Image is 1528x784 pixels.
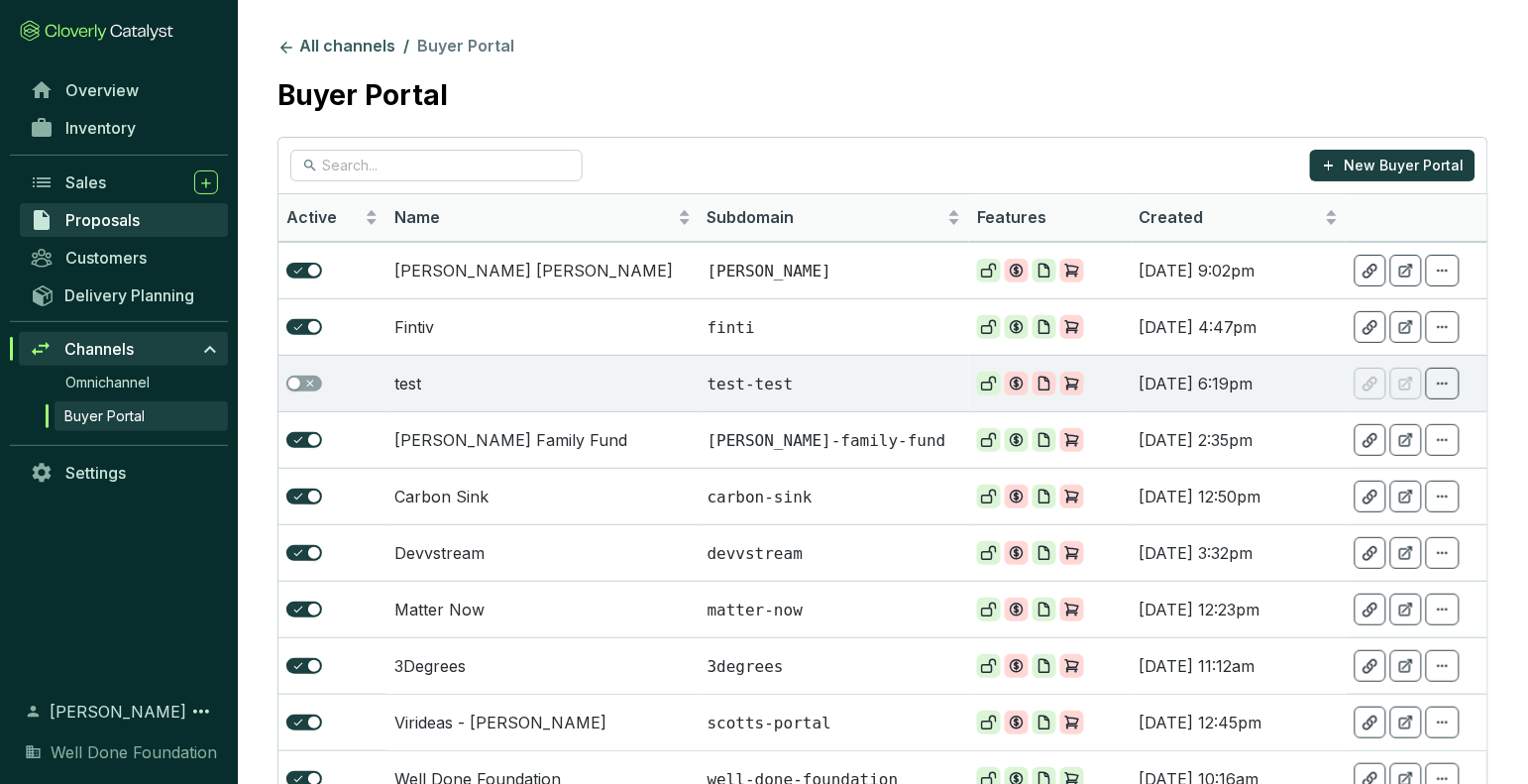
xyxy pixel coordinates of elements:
[969,194,1131,243] th: Features
[20,456,228,490] a: Settings
[20,166,228,199] a: Sales
[386,242,700,298] td: [PERSON_NAME] [PERSON_NAME]
[1132,468,1348,524] td: [DATE] 12:50pm
[1132,194,1348,243] th: Created
[64,339,134,359] span: Channels
[20,279,228,311] a: Delivery Planning
[386,468,700,524] td: Carbon Sink
[55,368,228,397] a: Omnichannel
[708,543,961,565] p: devvstream
[708,600,961,621] p: matter-now
[1132,298,1348,355] td: [DATE] 4:47pm
[708,713,961,734] p: scotts-portal
[708,317,961,339] p: finti
[708,261,961,282] p: [PERSON_NAME]
[65,172,106,192] span: Sales
[386,581,700,637] td: Matter Now
[277,79,448,113] h1: Buyer Portal
[1132,411,1348,468] td: [DATE] 2:35pm
[20,73,228,107] a: Overview
[700,194,969,243] th: Subdomain
[708,656,961,678] p: 3degrees
[708,487,961,508] p: carbon-sink
[386,411,700,468] td: [PERSON_NAME] Family Fund
[1132,524,1348,581] td: [DATE] 3:32pm
[64,406,145,426] span: Buyer Portal
[386,355,700,411] td: test
[65,463,126,483] span: Settings
[20,111,228,145] a: Inventory
[51,740,217,764] span: Well Done Foundation
[386,194,700,243] th: Name
[65,373,150,392] span: Omnichannel
[65,118,136,138] span: Inventory
[273,36,399,59] a: All channels
[1132,242,1348,298] td: [DATE] 9:02pm
[1132,581,1348,637] td: [DATE] 12:23pm
[286,207,361,229] span: Active
[708,374,961,395] p: test-test
[19,332,228,366] a: Channels
[1132,694,1348,750] td: [DATE] 12:45pm
[65,80,139,100] span: Overview
[394,207,674,229] span: Name
[386,637,700,694] td: 3Degrees
[1132,355,1348,411] td: [DATE] 6:19pm
[1140,207,1322,229] span: Created
[708,430,961,452] p: [PERSON_NAME]-family-fund
[403,36,409,59] li: /
[50,700,186,724] span: [PERSON_NAME]
[20,241,228,275] a: Customers
[386,298,700,355] td: Fintiv
[417,36,514,56] span: Buyer Portal
[1345,156,1465,175] p: New Buyer Portal
[55,401,228,431] a: Buyer Portal
[1132,637,1348,694] td: [DATE] 11:12am
[386,694,700,750] td: Virideas - [PERSON_NAME]
[386,524,700,581] td: Devvstream
[64,285,194,305] span: Delivery Planning
[278,194,386,243] th: Active
[65,210,140,230] span: Proposals
[322,155,553,176] input: Search...
[20,203,228,237] a: Proposals
[708,207,943,229] span: Subdomain
[1310,150,1475,181] button: New Buyer Portal
[65,248,147,268] span: Customers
